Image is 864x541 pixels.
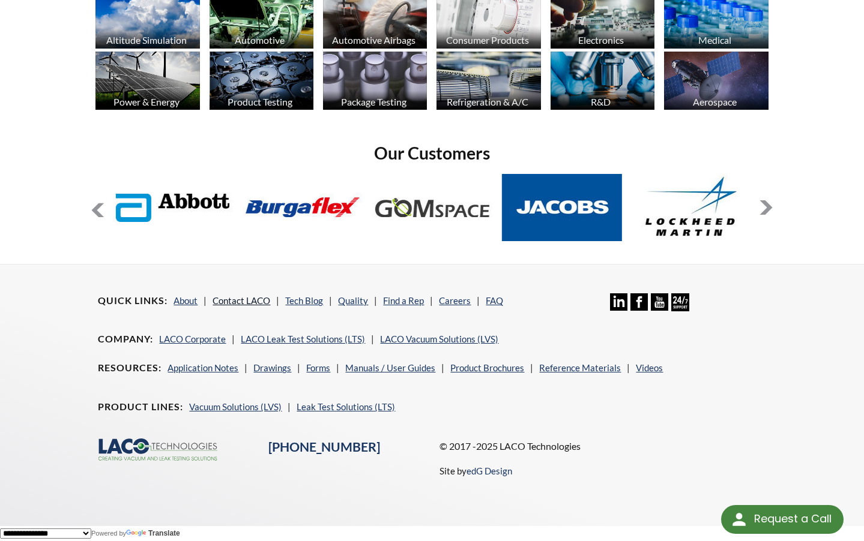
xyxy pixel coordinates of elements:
[210,52,313,110] img: industry_ProductTesting_670x376.jpg
[208,34,312,46] div: Automotive
[95,52,199,113] a: Power & Energy
[98,401,183,413] h4: Product Lines
[662,96,767,107] div: Aerospace
[435,34,539,46] div: Consumer Products
[268,439,380,455] a: [PHONE_NUMBER]
[632,174,752,241] img: Lockheed-Martin.jpg
[189,401,282,412] a: Vacuum Solutions (LVS)
[486,295,503,306] a: FAQ
[549,96,653,107] div: R&D
[437,52,540,113] a: Refrigeration & A/C
[94,96,198,107] div: Power & Energy
[159,333,226,344] a: LACO Corporate
[551,52,654,110] img: industry_R_D_670x376.jpg
[208,96,312,107] div: Product Testing
[730,510,749,529] img: round button
[440,464,512,478] p: Site by
[439,295,471,306] a: Careers
[664,52,768,110] img: Artboard_1.jpg
[94,34,198,46] div: Altitude Simulation
[440,438,766,454] p: © 2017 -2025 LACO Technologies
[467,465,512,476] a: edG Design
[242,174,362,241] img: Burgaflex.jpg
[721,505,844,534] div: Request a Call
[126,529,180,537] a: Translate
[437,52,540,110] img: industry_HVAC_670x376.jpg
[210,52,313,113] a: Product Testing
[213,295,270,306] a: Contact LACO
[112,174,232,241] img: Abbott-Labs.jpg
[323,52,427,110] img: industry_Package_670x376.jpg
[241,333,365,344] a: LACO Leak Test Solutions (LTS)
[450,362,524,373] a: Product Brochures
[435,96,539,107] div: Refrigeration & A/C
[383,295,424,306] a: Find a Rep
[671,293,689,311] img: 24/7 Support Icon
[662,34,767,46] div: Medical
[95,52,199,110] img: industry_Power-2_670x376.jpg
[754,505,832,533] div: Request a Call
[323,52,427,113] a: Package Testing
[549,34,653,46] div: Electronics
[174,295,198,306] a: About
[551,52,654,113] a: R&D
[345,362,435,373] a: Manuals / User Guides
[636,362,663,373] a: Videos
[380,333,498,344] a: LACO Vacuum Solutions (LVS)
[338,295,368,306] a: Quality
[98,333,153,345] h4: Company
[306,362,330,373] a: Forms
[253,362,291,373] a: Drawings
[297,401,395,412] a: Leak Test Solutions (LTS)
[502,174,622,241] img: Jacobs.jpg
[126,530,148,537] img: Google Translate
[285,295,323,306] a: Tech Blog
[664,52,768,113] a: Aerospace
[168,362,238,373] a: Application Notes
[98,294,168,307] h4: Quick Links
[98,362,162,374] h4: Resources
[321,34,426,46] div: Automotive Airbags
[321,96,426,107] div: Package Testing
[91,142,773,164] h2: Our Customers
[539,362,621,373] a: Reference Materials
[372,174,492,241] img: GOM-Space.jpg
[671,302,689,313] a: 24/7 Support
